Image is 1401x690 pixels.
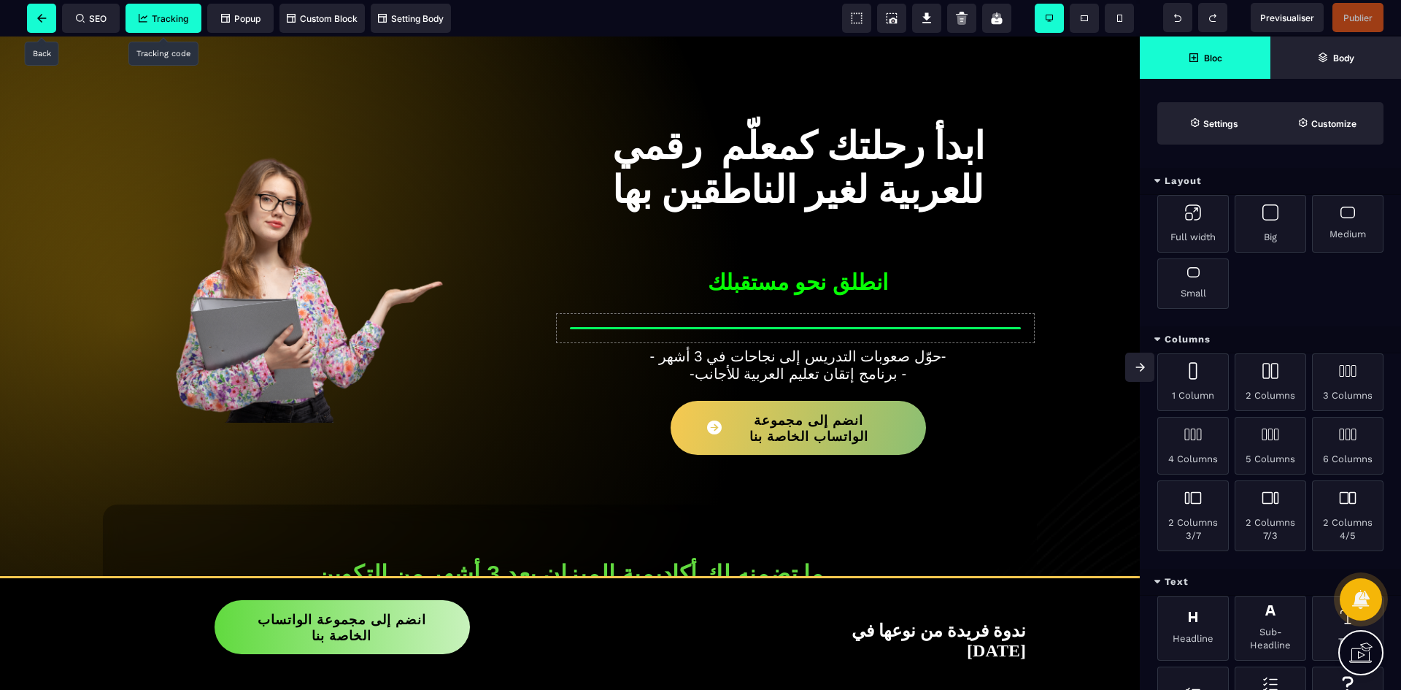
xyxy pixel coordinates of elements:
div: Headline [1157,596,1229,661]
span: Popup [221,13,260,24]
img: e94584dc8c426b233f3afe73ad0df509_vue-de-face-jeune-femme-donnant-la-main-vide-avec-son-document-P... [114,80,570,386]
div: Big [1235,195,1306,253]
h2: ندوة فريدة من نوعها في [DATE] [570,577,1026,632]
span: Preview [1251,3,1324,32]
span: Previsualiser [1260,12,1314,23]
div: 4 Columns [1157,417,1229,475]
span: Setting Body [378,13,444,24]
div: Sub-Headline [1235,596,1306,661]
div: Text [1140,569,1401,596]
span: Publier [1343,12,1373,23]
strong: Settings [1203,118,1238,129]
div: 3 Columns [1312,353,1383,411]
div: 6 Columns [1312,417,1383,475]
strong: Customize [1311,118,1356,129]
button: انضم إلى مجموعة الواتساب الخاصة بنا [215,564,470,618]
div: Layout [1140,168,1401,195]
div: Medium [1312,195,1383,253]
span: Open Layer Manager [1270,37,1401,79]
div: Columns [1140,326,1401,353]
div: 2 Columns 4/5 [1312,480,1383,551]
span: Open Style Manager [1270,102,1383,145]
span: Open Blocks [1140,37,1270,79]
span: SEO [76,13,107,24]
span: Settings [1157,102,1270,145]
h2: انطلق نحو مستقبلك [570,226,1026,291]
div: Text [1312,596,1383,661]
div: 2 Columns 7/3 [1235,480,1306,551]
text: - حوّل صعوبات التدريس إلى نجاحات في 3 أشهر- -برنامج إتقان تعليم العربية للأجانب - [570,307,1026,350]
span: Screenshot [877,4,906,33]
h1: ابدأ رحلتك كمعلّم رقمي للعربية لغير الناطقين بها [570,80,1026,226]
div: 2 Columns 3/7 [1157,480,1229,551]
strong: Bloc [1204,53,1222,64]
button: انضم إلى مجموعة الواتساب الخاصة بنا [671,364,926,418]
span: Custom Block [287,13,358,24]
div: Full width [1157,195,1229,253]
span: View components [842,4,871,33]
strong: Body [1333,53,1354,64]
div: Small [1157,258,1229,309]
h1: ما تضمنه لك أكاديمية الميزان بعد 3 أشهر من التكوين [103,516,1037,559]
div: 1 Column [1157,353,1229,411]
span: Tracking [139,13,188,24]
div: 5 Columns [1235,417,1306,475]
div: 2 Columns [1235,353,1306,411]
